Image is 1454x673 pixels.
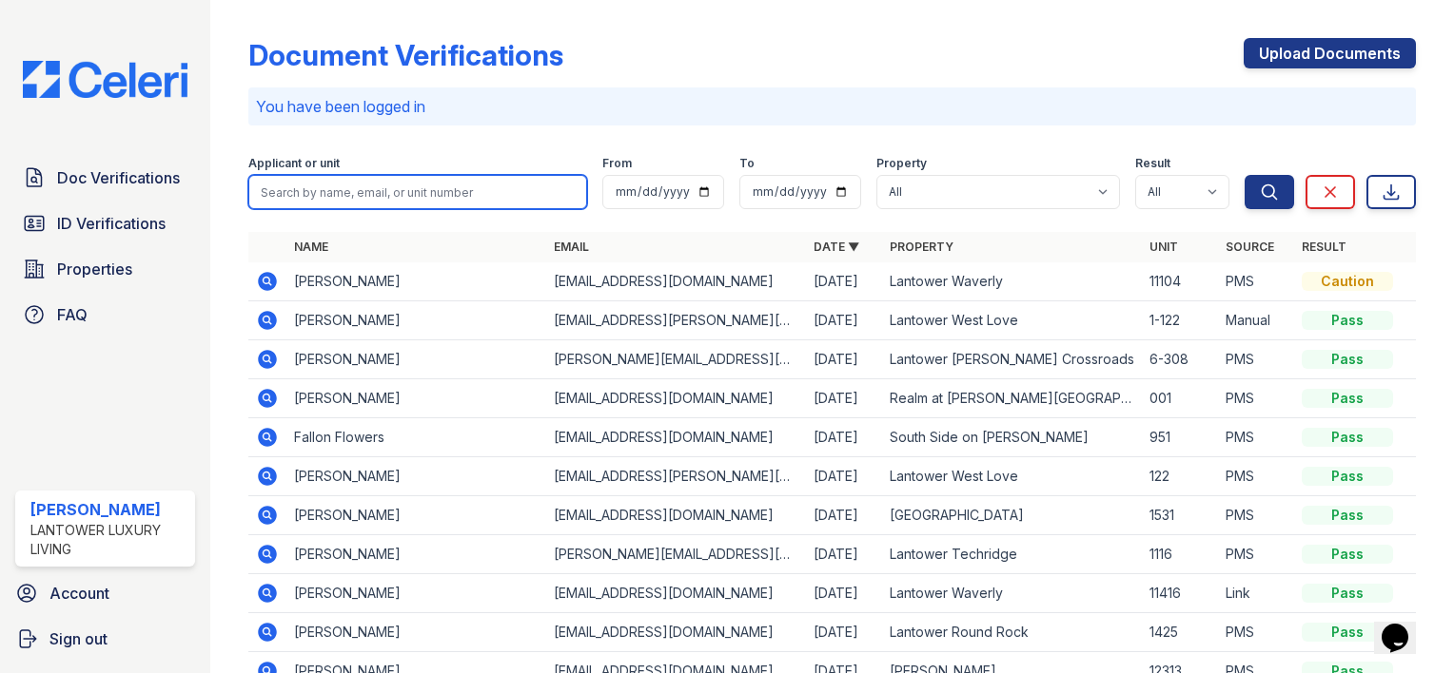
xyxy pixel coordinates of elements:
[1142,418,1218,457] td: 951
[1142,301,1218,340] td: 1-122
[1142,496,1218,535] td: 1531
[15,204,195,242] a: ID Verifications
[554,240,589,254] a: Email
[546,379,806,418] td: [EMAIL_ADDRESS][DOMAIN_NAME]
[806,262,882,301] td: [DATE]
[1142,379,1218,418] td: 001
[806,496,882,535] td: [DATE]
[546,418,806,457] td: [EMAIL_ADDRESS][DOMAIN_NAME]
[57,303,88,326] span: FAQ
[1302,389,1393,408] div: Pass
[1218,574,1294,613] td: Link
[546,301,806,340] td: [EMAIL_ADDRESS][PERSON_NAME][DOMAIN_NAME]
[57,212,166,235] span: ID Verifications
[1218,301,1294,340] td: Manual
[256,95,1408,118] p: You have been logged in
[8,574,203,612] a: Account
[57,258,132,280] span: Properties
[286,340,546,379] td: [PERSON_NAME]
[602,156,632,171] label: From
[890,240,953,254] a: Property
[49,627,108,650] span: Sign out
[882,535,1142,574] td: Lantower Techridge
[882,574,1142,613] td: Lantower Waverly
[286,379,546,418] td: [PERSON_NAME]
[739,156,755,171] label: To
[806,613,882,652] td: [DATE]
[286,457,546,496] td: [PERSON_NAME]
[1302,467,1393,486] div: Pass
[882,262,1142,301] td: Lantower Waverly
[1218,457,1294,496] td: PMS
[1302,545,1393,564] div: Pass
[1226,240,1274,254] a: Source
[876,156,927,171] label: Property
[248,156,340,171] label: Applicant or unit
[286,613,546,652] td: [PERSON_NAME]
[286,535,546,574] td: [PERSON_NAME]
[546,457,806,496] td: [EMAIL_ADDRESS][PERSON_NAME][DOMAIN_NAME]
[546,574,806,613] td: [EMAIL_ADDRESS][DOMAIN_NAME]
[882,418,1142,457] td: South Side on [PERSON_NAME]
[1218,340,1294,379] td: PMS
[1302,428,1393,447] div: Pass
[15,250,195,288] a: Properties
[286,418,546,457] td: Fallon Flowers
[1142,613,1218,652] td: 1425
[1302,272,1393,291] div: Caution
[806,340,882,379] td: [DATE]
[882,340,1142,379] td: Lantower [PERSON_NAME] Crossroads
[1218,496,1294,535] td: PMS
[882,496,1142,535] td: [GEOGRAPHIC_DATA]
[1142,340,1218,379] td: 6-308
[1142,574,1218,613] td: 11416
[30,521,187,559] div: Lantower Luxury Living
[882,301,1142,340] td: Lantower West Love
[882,457,1142,496] td: Lantower West Love
[1142,535,1218,574] td: 1116
[49,582,109,605] span: Account
[806,379,882,418] td: [DATE]
[248,38,563,72] div: Document Verifications
[286,262,546,301] td: [PERSON_NAME]
[286,301,546,340] td: [PERSON_NAME]
[1218,262,1294,301] td: PMS
[1135,156,1170,171] label: Result
[1218,418,1294,457] td: PMS
[15,159,195,197] a: Doc Verifications
[1302,350,1393,369] div: Pass
[806,535,882,574] td: [DATE]
[546,496,806,535] td: [EMAIL_ADDRESS][DOMAIN_NAME]
[806,457,882,496] td: [DATE]
[1302,311,1393,330] div: Pass
[248,175,587,209] input: Search by name, email, or unit number
[546,340,806,379] td: [PERSON_NAME][EMAIL_ADDRESS][PERSON_NAME][DOMAIN_NAME]
[15,296,195,334] a: FAQ
[1142,262,1218,301] td: 11104
[1302,623,1393,642] div: Pass
[30,498,187,521] div: [PERSON_NAME]
[1142,457,1218,496] td: 122
[1218,379,1294,418] td: PMS
[806,574,882,613] td: [DATE]
[1218,613,1294,652] td: PMS
[1302,506,1393,525] div: Pass
[814,240,859,254] a: Date ▼
[1149,240,1178,254] a: Unit
[1302,240,1346,254] a: Result
[8,620,203,658] a: Sign out
[1244,38,1416,68] a: Upload Documents
[882,379,1142,418] td: Realm at [PERSON_NAME][GEOGRAPHIC_DATA]
[806,301,882,340] td: [DATE]
[806,418,882,457] td: [DATE]
[57,166,180,189] span: Doc Verifications
[546,262,806,301] td: [EMAIL_ADDRESS][DOMAIN_NAME]
[882,613,1142,652] td: Lantower Round Rock
[546,535,806,574] td: [PERSON_NAME][EMAIL_ADDRESS][DOMAIN_NAME]
[1302,584,1393,603] div: Pass
[286,496,546,535] td: [PERSON_NAME]
[1374,597,1435,654] iframe: chat widget
[1218,535,1294,574] td: PMS
[546,613,806,652] td: [EMAIL_ADDRESS][DOMAIN_NAME]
